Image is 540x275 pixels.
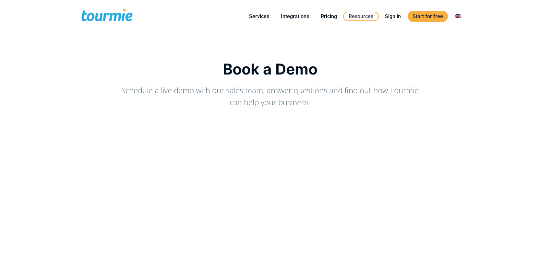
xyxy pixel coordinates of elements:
[380,12,406,20] a: Sign in
[116,84,424,108] p: Schedule a live demo with our sales team, answer questions and find out how Tourmie can help your...
[80,60,460,78] h1: Book a Demo
[343,12,379,21] a: Resources
[408,11,448,22] a: Start for free
[316,12,342,20] a: Pricing
[276,12,314,20] a: Integrations
[244,12,274,20] a: Services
